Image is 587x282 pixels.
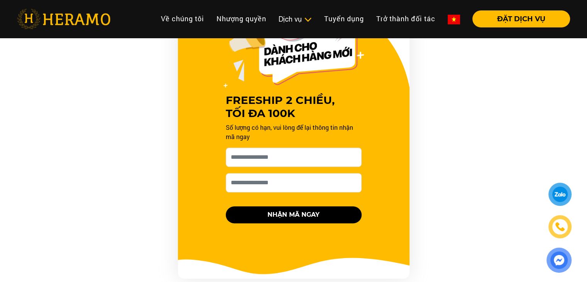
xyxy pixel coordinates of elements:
[370,10,442,27] a: Trở thành đối tác
[448,15,460,24] img: vn-flag.png
[279,14,312,24] div: Dịch vụ
[318,10,370,27] a: Tuyển dụng
[304,16,312,24] img: subToggleIcon
[223,3,364,88] img: Offer Header
[549,216,571,238] a: phone-icon
[226,206,362,223] button: NHẬN MÃ NGAY
[17,9,110,29] img: heramo-logo.png
[226,94,362,120] h3: FREESHIP 2 CHIỀU, TỐI ĐA 100K
[555,222,565,232] img: phone-icon
[226,123,362,141] p: Số lượng có hạn, vui lòng để lại thông tin nhận mã ngay
[210,10,272,27] a: Nhượng quyền
[466,15,570,22] a: ĐẶT DỊCH VỤ
[155,10,210,27] a: Về chúng tôi
[472,10,570,27] button: ĐẶT DỊCH VỤ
